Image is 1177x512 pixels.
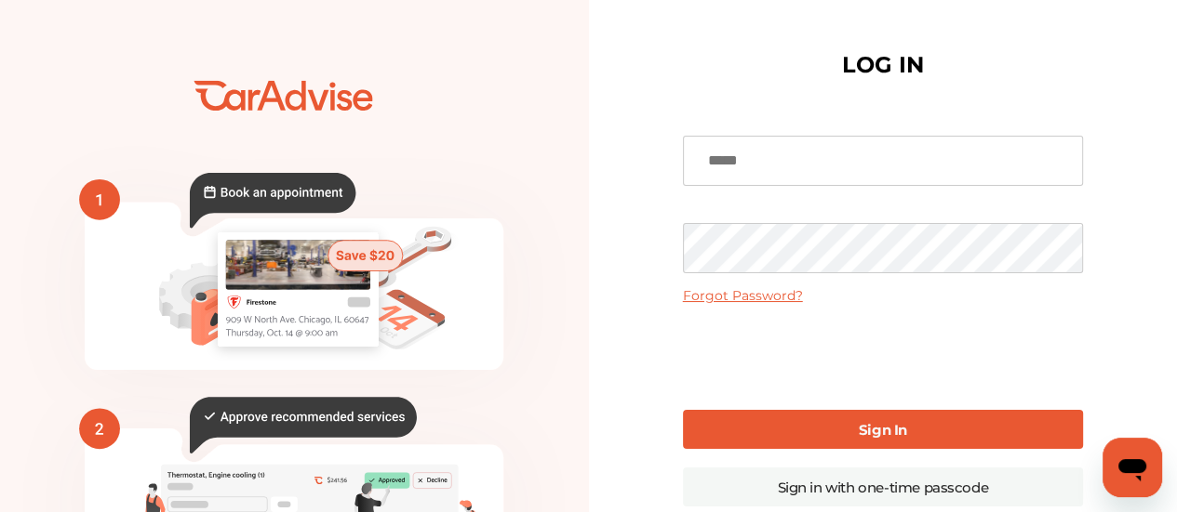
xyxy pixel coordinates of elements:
[859,421,907,439] b: Sign In
[842,56,924,74] h1: LOG IN
[742,319,1024,391] iframe: reCAPTCHA
[683,467,1083,506] a: Sign in with one-time passcode
[683,410,1083,449] a: Sign In
[1103,438,1162,497] iframe: Button to launch messaging window
[683,287,803,304] a: Forgot Password?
